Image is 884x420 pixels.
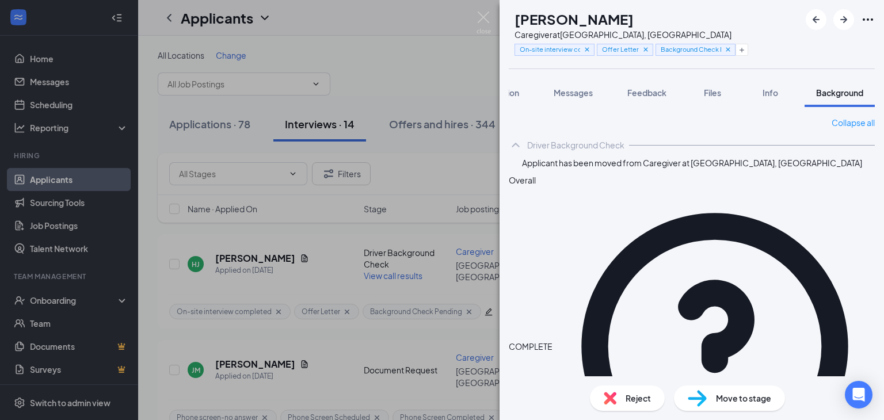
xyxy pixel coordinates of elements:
[520,44,580,54] span: On-site interview completed
[724,45,732,54] svg: Cross
[704,87,721,98] span: Files
[554,87,593,98] span: Messages
[602,44,639,54] span: Offer Letter
[816,87,863,98] span: Background
[583,45,591,54] svg: Cross
[626,392,651,404] span: Reject
[806,9,826,30] button: ArrowLeftNew
[642,45,650,54] svg: Cross
[515,29,748,40] div: Caregiver at [GEOGRAPHIC_DATA], [GEOGRAPHIC_DATA]
[833,9,854,30] button: ArrowRight
[509,138,523,152] svg: ChevronUp
[845,381,872,408] div: Open Intercom Messenger
[515,9,634,29] h1: [PERSON_NAME]
[522,156,862,169] span: Applicant has been moved from Caregiver at [GEOGRAPHIC_DATA], [GEOGRAPHIC_DATA]
[716,392,771,404] span: Move to stage
[527,139,624,151] div: Driver Background Check
[861,13,875,26] svg: Ellipses
[809,13,823,26] svg: ArrowLeftNew
[763,87,778,98] span: Info
[832,116,875,129] a: Collapse all
[509,175,536,185] span: Overall
[736,44,748,56] button: Plus
[738,47,745,54] svg: Plus
[837,13,851,26] svg: ArrowRight
[661,44,721,54] span: Background Check Pending
[627,87,666,98] span: Feedback
[509,340,552,353] span: COMPLETE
